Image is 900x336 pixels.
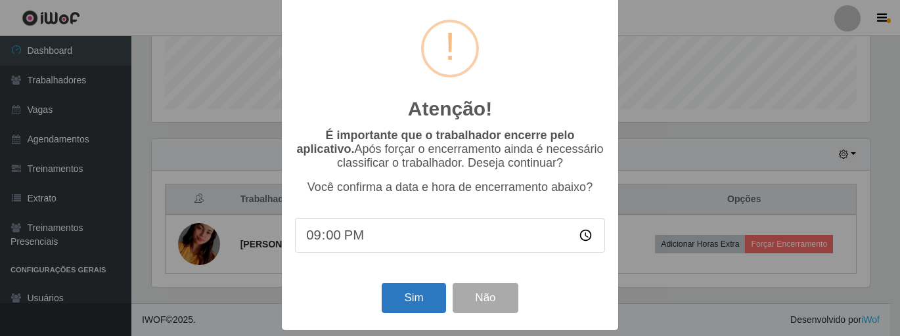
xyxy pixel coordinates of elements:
p: Você confirma a data e hora de encerramento abaixo? [295,180,605,194]
b: É importante que o trabalhador encerre pelo aplicativo. [296,129,574,156]
p: Após forçar o encerramento ainda é necessário classificar o trabalhador. Deseja continuar? [295,129,605,170]
h2: Atenção! [408,97,492,121]
button: Sim [382,283,445,314]
button: Não [453,283,518,314]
